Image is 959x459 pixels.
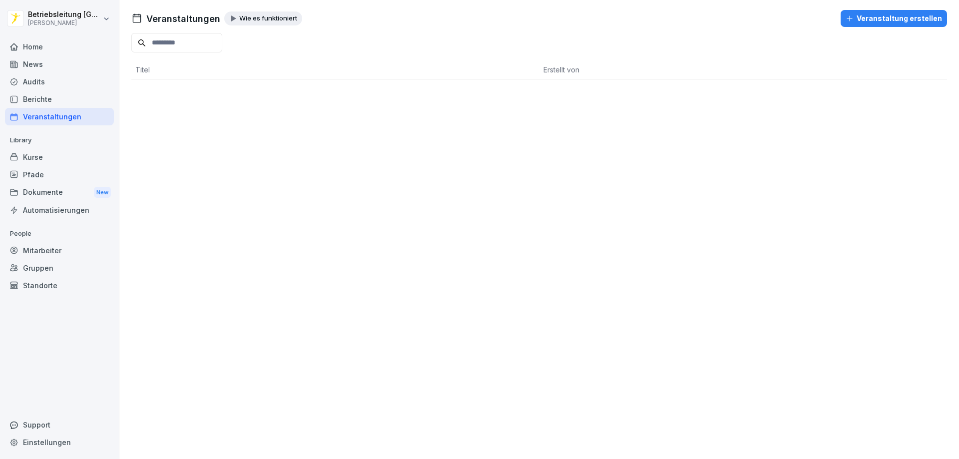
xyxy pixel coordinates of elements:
a: Kurse [5,148,114,166]
div: Dokumente [5,183,114,202]
a: News [5,55,114,73]
button: Veranstaltung erstellen [841,10,947,27]
p: [PERSON_NAME] [28,19,101,26]
a: Mitarbeiter [5,242,114,259]
p: Library [5,132,114,148]
h1: Veranstaltungen [146,12,220,25]
a: Audits [5,73,114,90]
p: Wie es funktioniert [239,14,297,22]
p: Betriebsleitung [GEOGRAPHIC_DATA] [28,10,101,19]
div: Support [5,416,114,434]
a: Automatisierungen [5,201,114,219]
a: Home [5,38,114,55]
a: Pfade [5,166,114,183]
span: Titel [135,65,150,74]
a: DokumenteNew [5,183,114,202]
a: Gruppen [5,259,114,277]
a: Einstellungen [5,434,114,451]
a: Veranstaltungen [5,108,114,125]
p: People [5,226,114,242]
a: Berichte [5,90,114,108]
div: New [94,187,111,198]
a: Standorte [5,277,114,294]
div: Veranstaltung erstellen [846,13,942,24]
span: Erstellt von [543,65,579,74]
